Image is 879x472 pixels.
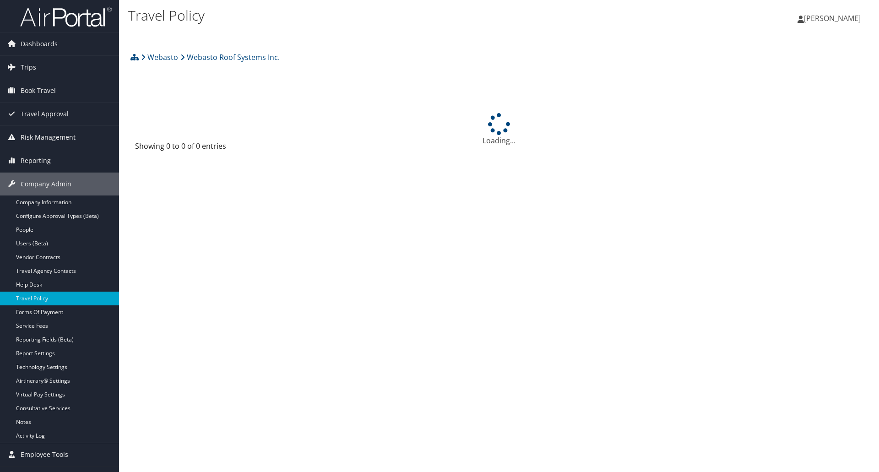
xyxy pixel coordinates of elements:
[21,443,68,466] span: Employee Tools
[21,126,76,149] span: Risk Management
[798,5,870,32] a: [PERSON_NAME]
[804,13,861,23] span: [PERSON_NAME]
[128,113,870,146] div: Loading...
[21,56,36,79] span: Trips
[141,48,178,66] a: Webasto
[21,103,69,125] span: Travel Approval
[135,141,307,156] div: Showing 0 to 0 of 0 entries
[21,173,71,195] span: Company Admin
[21,79,56,102] span: Book Travel
[180,48,280,66] a: Webasto Roof Systems Inc.
[21,33,58,55] span: Dashboards
[128,6,623,25] h1: Travel Policy
[20,6,112,27] img: airportal-logo.png
[21,149,51,172] span: Reporting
